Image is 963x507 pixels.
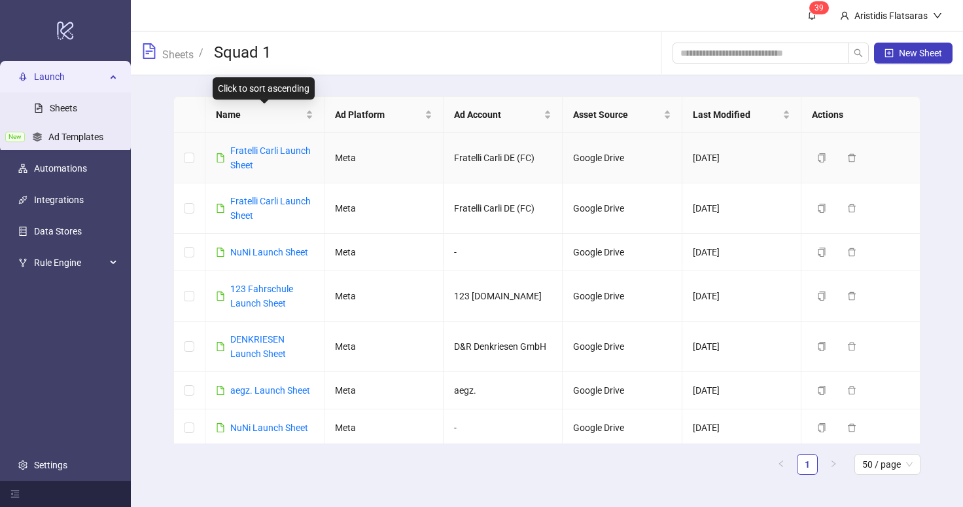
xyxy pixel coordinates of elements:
button: New Sheet [874,43,953,64]
td: [DATE] [682,271,801,322]
td: aegz. [444,372,563,409]
span: New Sheet [899,48,942,58]
a: Automations [34,163,87,174]
span: file [216,248,225,257]
span: fork [18,258,27,267]
div: Aristidis Flatsaras [849,9,933,23]
span: delete [847,204,856,213]
li: Previous Page [771,454,792,475]
td: Meta [324,372,444,409]
span: copy [817,153,826,162]
span: Name [216,107,303,122]
td: Google Drive [563,133,682,183]
span: file-text [141,43,157,59]
span: file [216,153,225,162]
div: Page Size [854,454,920,475]
th: Ad Account [444,97,563,133]
td: Fratelli Carli DE (FC) [444,133,563,183]
span: menu-fold [10,489,20,498]
td: Meta [324,271,444,322]
span: delete [847,342,856,351]
td: 123 [DOMAIN_NAME] [444,271,563,322]
button: right [823,454,844,475]
td: Google Drive [563,409,682,447]
span: file [216,386,225,395]
span: copy [817,342,826,351]
a: Sheets [160,47,196,61]
span: Asset Source [573,107,660,122]
span: copy [817,386,826,395]
a: 1 [797,455,817,474]
span: file [216,342,225,351]
td: - [444,409,563,447]
a: NuNi Launch Sheet [230,247,308,257]
a: aegz. Launch Sheet [230,385,310,396]
span: Last Modified [693,107,780,122]
a: Data Stores [34,226,82,236]
span: delete [847,153,856,162]
span: search [854,48,863,58]
td: - [444,234,563,271]
td: Meta [324,234,444,271]
span: Rule Engine [34,250,106,276]
td: Google Drive [563,234,682,271]
span: right [830,460,837,468]
span: 9 [819,3,824,12]
a: Fratelli Carli Launch Sheet [230,196,311,221]
td: Google Drive [563,271,682,322]
span: file [216,291,225,301]
td: Google Drive [563,322,682,372]
div: Click to sort ascending [213,77,315,100]
a: Ad Templates [48,132,103,142]
td: Meta [324,183,444,234]
span: plus-square [884,48,894,58]
td: Google Drive [563,372,682,409]
td: [DATE] [682,372,801,409]
th: Last Modified [682,97,801,133]
li: 1 [797,454,818,475]
a: 123 Fahrschule Launch Sheet [230,284,293,309]
a: DENKRIESEN Launch Sheet [230,334,286,359]
sup: 39 [809,1,829,14]
span: Launch [34,64,106,90]
a: Integrations [34,195,84,205]
td: D&R Denkriesen GmbH [444,322,563,372]
td: [DATE] [682,133,801,183]
button: left [771,454,792,475]
span: file [216,204,225,213]
a: Sheets [50,103,77,113]
td: Fratelli Carli DE (FC) [444,183,563,234]
td: [DATE] [682,234,801,271]
a: NuNi Launch Sheet [230,423,308,433]
span: delete [847,423,856,432]
th: Asset Source [563,97,682,133]
span: delete [847,248,856,257]
span: delete [847,386,856,395]
span: Ad Platform [335,107,422,122]
span: 3 [814,3,819,12]
a: Fratelli Carli Launch Sheet [230,145,311,170]
td: Meta [324,133,444,183]
a: Settings [34,460,67,470]
span: copy [817,248,826,257]
span: Ad Account [454,107,541,122]
span: rocket [18,72,27,81]
td: Google Drive [563,183,682,234]
span: bell [807,10,816,20]
td: [DATE] [682,183,801,234]
span: copy [817,291,826,301]
span: file [216,423,225,432]
span: 50 / page [862,455,913,474]
th: Ad Platform [324,97,444,133]
th: Actions [801,97,920,133]
td: Meta [324,322,444,372]
span: left [777,460,785,468]
li: / [199,43,203,64]
span: copy [817,423,826,432]
span: copy [817,204,826,213]
td: Meta [324,409,444,447]
span: delete [847,291,856,301]
h3: Squad 1 [214,43,271,64]
span: down [933,11,942,20]
td: [DATE] [682,409,801,447]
